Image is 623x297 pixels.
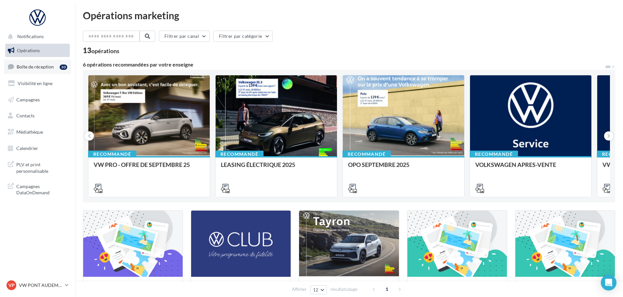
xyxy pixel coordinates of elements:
span: Visibilité en ligne [18,81,53,86]
div: Recommandé [88,151,136,158]
span: Campagnes DataOnDemand [16,182,67,196]
span: résultats/page [330,286,357,292]
p: VW PONT AUDEMER [19,282,62,289]
span: 12 [313,287,319,292]
span: Opérations [17,48,40,53]
a: Campagnes [4,93,71,107]
div: 30 [60,65,67,70]
span: Contacts [16,113,35,118]
button: Filtrer par catégorie [213,31,273,42]
div: opérations [91,48,119,54]
a: Boîte de réception30 [4,60,71,74]
span: PLV et print personnalisable [16,160,67,174]
a: Médiathèque [4,125,71,139]
div: LEASING ÉLECTRIQUE 2025 [221,161,332,174]
span: VP [8,282,15,289]
div: Recommandé [215,151,264,158]
button: Filtrer par canal [159,31,210,42]
div: VOLKSWAGEN APRES-VENTE [475,161,586,174]
a: Contacts [4,109,71,123]
div: Recommandé [470,151,518,158]
span: Boîte de réception [17,64,54,69]
span: 1 [382,284,392,294]
div: OPO SEPTEMBRE 2025 [348,161,459,174]
a: Visibilité en ligne [4,77,71,90]
span: Notifications [17,34,44,39]
div: Open Intercom Messenger [601,275,616,290]
span: Campagnes [16,97,40,102]
a: Calendrier [4,141,71,155]
a: PLV et print personnalisable [4,157,71,177]
span: Afficher [292,286,307,292]
a: Opérations [4,44,71,57]
a: VP VW PONT AUDEMER [5,279,70,291]
span: Médiathèque [16,129,43,135]
button: 12 [310,285,327,294]
div: VW PRO - OFFRE DE SEPTEMBRE 25 [94,161,205,174]
span: Calendrier [16,145,38,151]
div: 6 opérations recommandées par votre enseigne [83,62,605,67]
div: Recommandé [342,151,391,158]
a: Campagnes DataOnDemand [4,179,71,199]
div: Opérations marketing [83,10,615,20]
div: 13 [83,47,119,54]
